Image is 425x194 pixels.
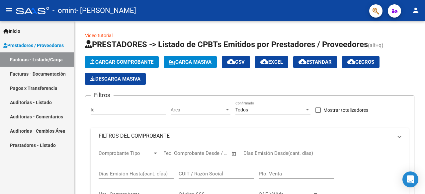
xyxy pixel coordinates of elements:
mat-expansion-panel-header: FILTROS DEL COMPROBANTE [91,128,409,144]
span: Descarga Masiva [90,76,140,82]
button: Carga Masiva [164,56,217,68]
span: (alt+q) [368,42,383,48]
mat-icon: cloud_download [347,58,355,66]
a: Video tutorial [85,33,113,38]
mat-icon: cloud_download [227,58,235,66]
button: Open calendar [230,150,238,158]
button: Descarga Masiva [85,73,146,85]
span: - omint [52,3,76,18]
button: Estandar [293,56,337,68]
mat-icon: menu [5,6,13,14]
span: Cargar Comprobante [90,59,153,65]
mat-icon: person [412,6,420,14]
span: EXCEL [260,59,283,65]
button: Gecros [342,56,380,68]
button: CSV [222,56,250,68]
mat-icon: cloud_download [260,58,268,66]
span: Inicio [3,28,20,35]
div: Open Intercom Messenger [402,171,418,187]
span: - [PERSON_NAME] [76,3,136,18]
span: Mostrar totalizadores [323,106,368,114]
span: PRESTADORES -> Listado de CPBTs Emitidos por Prestadores / Proveedores [85,40,368,49]
span: Todos [235,107,248,112]
span: CSV [227,59,245,65]
app-download-masive: Descarga masiva de comprobantes (adjuntos) [85,73,146,85]
span: Gecros [347,59,374,65]
span: Comprobante Tipo [99,150,152,156]
h3: Filtros [91,91,114,100]
button: Cargar Comprobante [85,56,159,68]
span: Area [171,107,224,113]
mat-icon: cloud_download [298,58,306,66]
input: Fecha fin [196,150,228,156]
span: Prestadores / Proveedores [3,42,64,49]
span: Estandar [298,59,332,65]
mat-panel-title: FILTROS DEL COMPROBANTE [99,132,393,140]
button: EXCEL [255,56,288,68]
input: Fecha inicio [163,150,190,156]
span: Carga Masiva [169,59,212,65]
